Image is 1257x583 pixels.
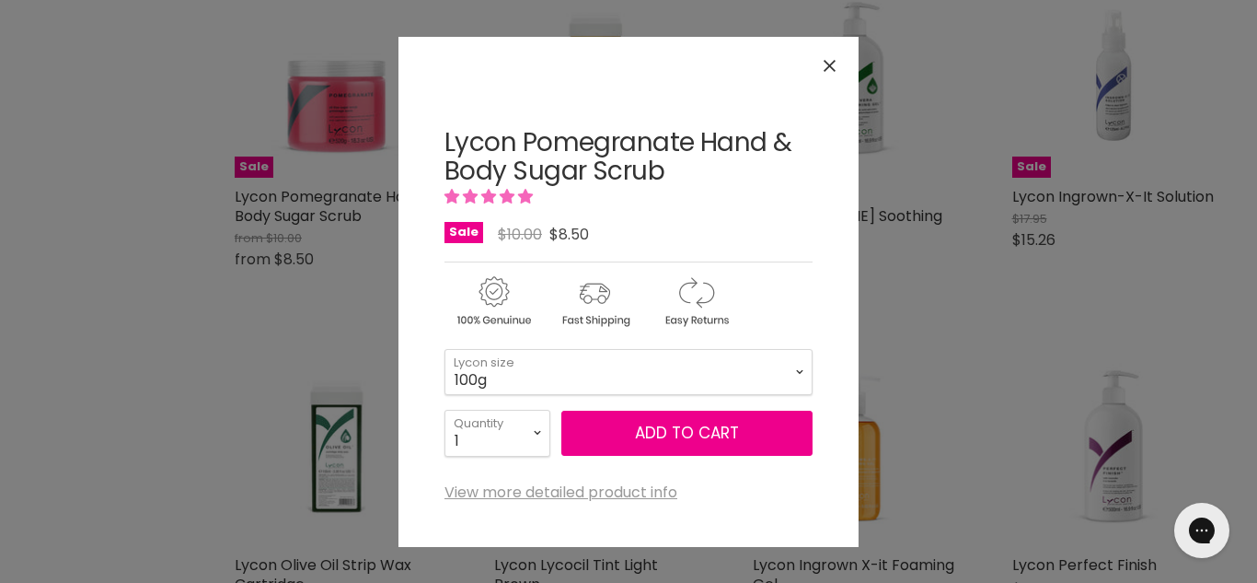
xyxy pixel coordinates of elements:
[444,186,536,207] span: 5.00 stars
[635,422,739,444] span: Add to cart
[444,222,483,243] span: Sale
[1165,496,1239,565] iframe: Gorgias live chat messenger
[810,46,849,86] button: Close
[647,274,744,330] img: returns.gif
[444,274,542,330] img: genuine.gif
[561,411,813,457] button: Add to cart
[498,224,542,245] span: $10.00
[549,224,589,245] span: $8.50
[444,124,792,189] a: Lycon Pomegranate Hand & Body Sugar Scrub
[444,484,677,501] a: View more detailed product info
[546,274,643,330] img: shipping.gif
[444,410,550,456] select: Quantity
